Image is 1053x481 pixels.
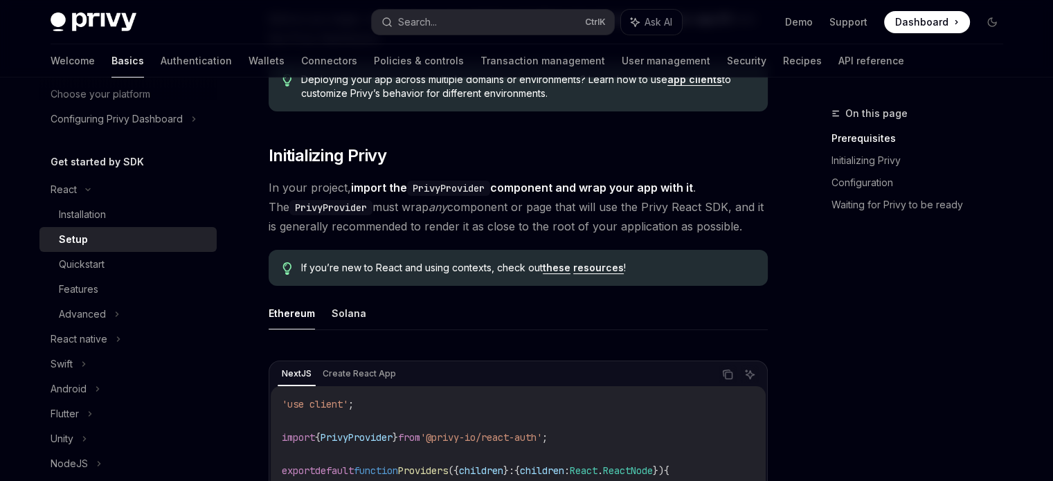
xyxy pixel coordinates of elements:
span: : [564,464,570,477]
a: Configuration [831,172,1014,194]
a: Security [727,44,766,78]
a: resources [573,262,624,274]
button: Copy the contents from the code block [719,365,737,383]
a: User management [622,44,710,78]
a: Setup [39,227,217,252]
span: Dashboard [895,15,948,29]
a: Quickstart [39,252,217,277]
a: Wallets [249,44,285,78]
svg: Tip [282,262,292,275]
div: Unity [51,430,73,447]
span: { [664,464,669,477]
code: PrivyProvider [407,181,490,196]
span: React [570,464,597,477]
strong: import the component and wrap your app with it [351,181,693,194]
button: Search...CtrlK [372,10,614,35]
div: NodeJS [51,455,88,472]
a: Features [39,277,217,302]
span: children [520,464,564,477]
span: '@privy-io/react-auth' [420,431,542,444]
button: Ethereum [269,297,315,329]
span: Providers [398,464,448,477]
span: default [315,464,354,477]
a: Demo [785,15,813,29]
a: app clients [667,73,722,86]
img: dark logo [51,12,136,32]
div: Create React App [318,365,400,382]
div: Quickstart [59,256,105,273]
span: Ctrl K [585,17,606,28]
div: Search... [398,14,437,30]
a: Installation [39,202,217,227]
a: Recipes [783,44,822,78]
span: { [514,464,520,477]
div: Setup [59,231,88,248]
a: Prerequisites [831,127,1014,149]
button: Ask AI [741,365,759,383]
span: ReactNode [603,464,653,477]
a: Connectors [301,44,357,78]
a: API reference [838,44,904,78]
span: Initializing Privy [269,145,386,167]
span: } [393,431,398,444]
a: Transaction management [480,44,605,78]
span: from [398,431,420,444]
a: Welcome [51,44,95,78]
div: React [51,181,77,198]
code: PrivyProvider [289,200,372,215]
span: function [354,464,398,477]
svg: Tip [282,74,292,87]
a: these [543,262,570,274]
span: . [597,464,603,477]
a: Policies & controls [374,44,464,78]
div: Features [59,281,98,298]
div: Installation [59,206,106,223]
div: Configuring Privy Dashboard [51,111,183,127]
button: Solana [332,297,366,329]
button: Ask AI [621,10,682,35]
span: children [459,464,503,477]
span: Deploying your app across multiple domains or environments? Learn how to use to customize Privy’s... [301,73,753,100]
button: Toggle dark mode [981,11,1003,33]
div: Flutter [51,406,79,422]
div: Android [51,381,87,397]
a: Support [829,15,867,29]
span: { [315,431,321,444]
span: ({ [448,464,459,477]
span: Ask AI [645,15,672,29]
a: Waiting for Privy to be ready [831,194,1014,216]
a: Initializing Privy [831,149,1014,172]
span: } [503,464,509,477]
span: On this page [845,105,908,122]
span: }) [653,464,664,477]
a: Dashboard [884,11,970,33]
div: NextJS [278,365,316,382]
span: In your project, . The must wrap component or page that will use the Privy React SDK, and it is g... [269,178,768,236]
h5: Get started by SDK [51,154,144,170]
span: 'use client' [282,398,348,410]
span: export [282,464,315,477]
span: ; [542,431,548,444]
div: Advanced [59,306,106,323]
a: Basics [111,44,144,78]
span: If you’re new to React and using contexts, check out ! [301,261,753,275]
em: any [429,200,447,214]
span: ; [348,398,354,410]
div: Swift [51,356,73,372]
span: import [282,431,315,444]
span: : [509,464,514,477]
a: Authentication [161,44,232,78]
span: PrivyProvider [321,431,393,444]
div: React native [51,331,107,347]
